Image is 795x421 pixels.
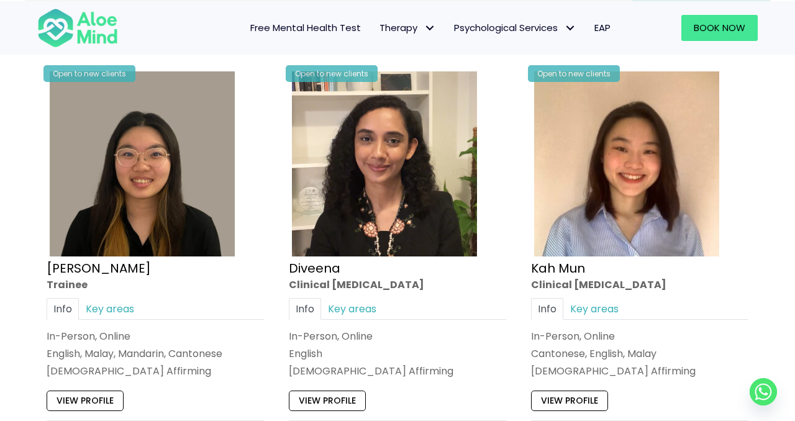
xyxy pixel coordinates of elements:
[563,297,625,319] a: Key areas
[292,71,477,256] img: IMG_1660 – Diveena Nair
[445,15,585,41] a: Psychological ServicesPsychological Services: submenu
[528,65,620,82] div: Open to new clients
[694,21,745,34] span: Book Now
[594,21,611,34] span: EAP
[47,259,151,276] a: [PERSON_NAME]
[37,7,118,48] img: Aloe mind Logo
[250,21,361,34] span: Free Mental Health Test
[531,364,748,378] div: [DEMOGRAPHIC_DATA] Affirming
[47,277,264,291] div: Trainee
[134,15,620,41] nav: Menu
[531,297,563,319] a: Info
[531,277,748,291] div: Clinical [MEDICAL_DATA]
[79,297,141,319] a: Key areas
[289,391,366,410] a: View profile
[681,15,758,41] a: Book Now
[585,15,620,41] a: EAP
[321,297,383,319] a: Key areas
[454,21,576,34] span: Psychological Services
[43,65,135,82] div: Open to new clients
[561,19,579,37] span: Psychological Services: submenu
[289,297,321,319] a: Info
[420,19,438,37] span: Therapy: submenu
[370,15,445,41] a: TherapyTherapy: submenu
[289,329,506,343] div: In-Person, Online
[289,346,506,361] p: English
[531,329,748,343] div: In-Person, Online
[50,71,235,256] img: Profile – Xin Yi
[531,391,608,410] a: View profile
[531,259,585,276] a: Kah Mun
[286,65,378,82] div: Open to new clients
[534,71,719,256] img: Kah Mun-profile-crop-300×300
[47,329,264,343] div: In-Person, Online
[241,15,370,41] a: Free Mental Health Test
[289,364,506,378] div: [DEMOGRAPHIC_DATA] Affirming
[531,346,748,361] p: Cantonese, English, Malay
[47,364,264,378] div: [DEMOGRAPHIC_DATA] Affirming
[379,21,435,34] span: Therapy
[47,346,264,361] p: English, Malay, Mandarin, Cantonese
[289,259,340,276] a: Diveena
[47,391,124,410] a: View profile
[750,378,777,405] a: Whatsapp
[289,277,506,291] div: Clinical [MEDICAL_DATA]
[47,297,79,319] a: Info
